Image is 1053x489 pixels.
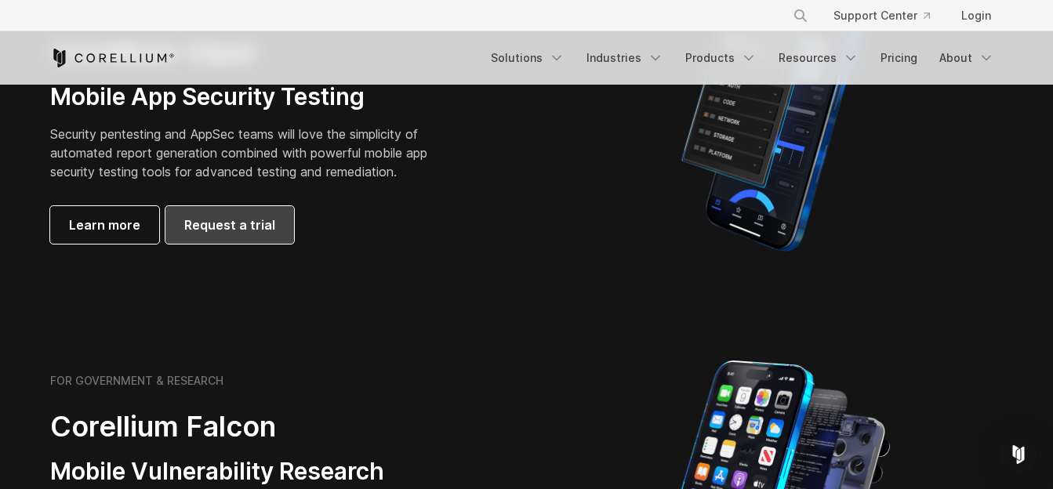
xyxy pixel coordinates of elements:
a: About [930,44,1004,72]
a: Resources [769,44,868,72]
div: Navigation Menu [774,2,1004,30]
a: Corellium Home [50,49,175,67]
a: Solutions [481,44,574,72]
span: Request a trial [184,216,275,234]
h2: Corellium Falcon [50,409,489,444]
div: Open Intercom Messenger [1000,436,1037,473]
h6: FOR GOVERNMENT & RESEARCH [50,374,223,388]
a: Request a trial [165,206,294,244]
span: Learn more [69,216,140,234]
a: Products [676,44,766,72]
a: Learn more [50,206,159,244]
button: Search [786,2,815,30]
h3: Mobile App Security Testing [50,82,452,112]
div: Navigation Menu [481,44,1004,72]
p: Security pentesting and AppSec teams will love the simplicity of automated report generation comb... [50,125,452,181]
a: Industries [577,44,673,72]
h3: Mobile Vulnerability Research [50,457,489,487]
a: Pricing [871,44,927,72]
a: Support Center [821,2,942,30]
a: Login [949,2,1004,30]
